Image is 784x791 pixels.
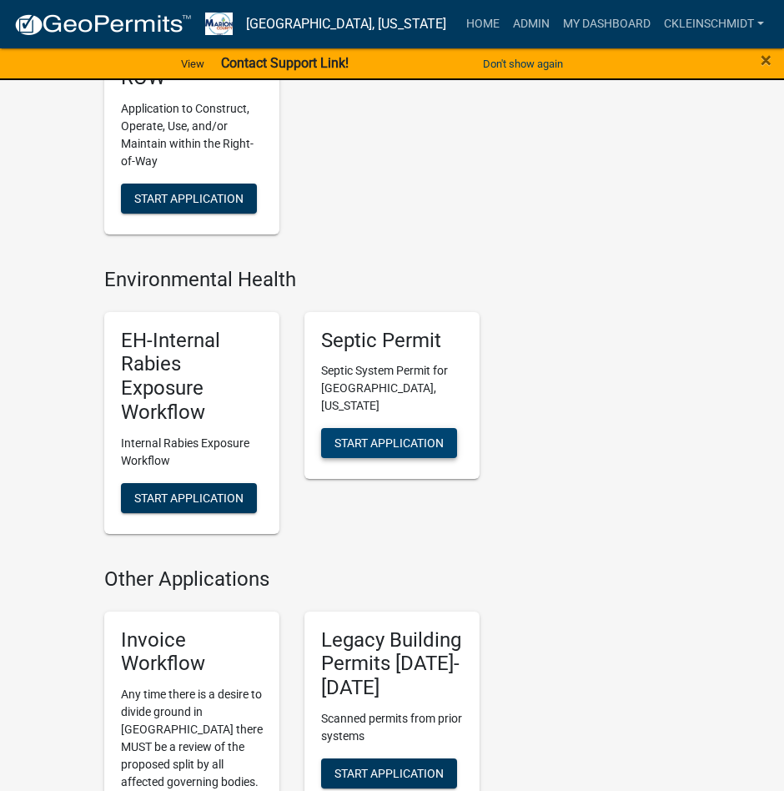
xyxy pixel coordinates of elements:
[657,8,771,40] a: ckleinschmidt
[761,48,771,72] span: ×
[174,50,211,78] a: View
[205,13,233,35] img: Marion County, Iowa
[121,329,263,425] h5: EH-Internal Rabies Exposure Workflow
[121,483,257,513] button: Start Application
[321,428,457,458] button: Start Application
[506,8,556,40] a: Admin
[321,758,457,788] button: Start Application
[334,436,444,450] span: Start Application
[321,329,463,353] h5: Septic Permit
[134,191,244,204] span: Start Application
[460,8,506,40] a: Home
[321,362,463,415] p: Septic System Permit for [GEOGRAPHIC_DATA], [US_STATE]
[121,686,263,791] p: Any time there is a desire to divide ground in [GEOGRAPHIC_DATA] there MUST be a review of the pr...
[104,567,480,592] h4: Other Applications
[221,55,349,71] strong: Contact Support Link!
[121,100,263,170] p: Application to Construct, Operate, Use, and/or Maintain within the Right-of-Way
[761,50,771,70] button: Close
[321,710,463,745] p: Scanned permits from prior systems
[121,435,263,470] p: Internal Rabies Exposure Workflow
[246,10,446,38] a: [GEOGRAPHIC_DATA], [US_STATE]
[334,766,444,779] span: Start Application
[121,628,263,677] h5: Invoice Workflow
[104,268,480,292] h4: Environmental Health
[556,8,657,40] a: My Dashboard
[121,184,257,214] button: Start Application
[321,628,463,700] h5: Legacy Building Permits [DATE]-[DATE]
[134,491,244,504] span: Start Application
[476,50,570,78] button: Don't show again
